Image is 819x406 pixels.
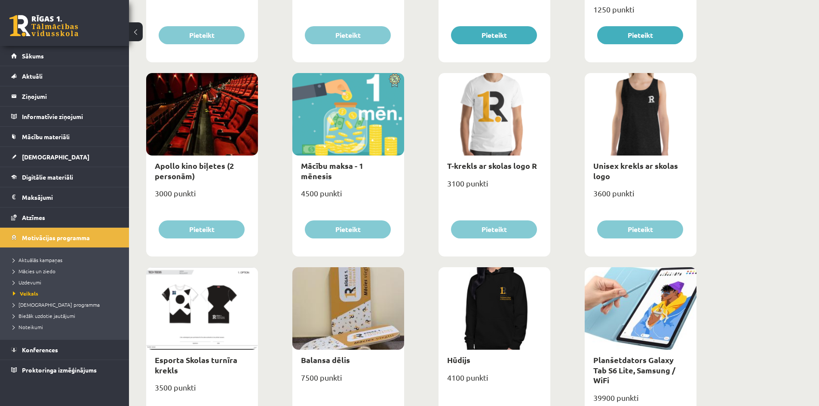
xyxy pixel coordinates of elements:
[597,26,683,44] button: Pieteikt
[447,161,537,171] a: T-krekls ar skolas logo R
[13,323,120,331] a: Noteikumi
[451,220,537,238] button: Pieteikt
[146,186,258,208] div: 3000 punkti
[11,127,118,147] a: Mācību materiāli
[22,52,44,60] span: Sākums
[585,186,696,208] div: 3600 punkti
[13,290,38,297] span: Veikals
[9,15,78,37] a: Rīgas 1. Tālmācības vidusskola
[11,208,118,227] a: Atzīmes
[13,301,120,308] a: [DEMOGRAPHIC_DATA] programma
[593,161,678,180] a: Unisex krekls ar skolas logo
[22,234,90,241] span: Motivācijas programma
[447,355,470,365] a: Hūdijs
[159,26,245,44] button: Pieteikt
[11,46,118,66] a: Sākums
[146,380,258,402] div: 3500 punkti
[11,167,118,187] a: Digitālie materiāli
[13,279,41,286] span: Uzdevumi
[22,346,58,354] span: Konferences
[13,256,62,263] span: Aktuālās kampaņas
[593,355,675,385] a: Planšetdators Galaxy Tab S6 Lite, Samsung / WiFi
[22,107,118,126] legend: Informatīvie ziņojumi
[22,187,118,207] legend: Maksājumi
[159,220,245,238] button: Pieteikt
[301,161,363,180] a: Mācību maksa - 1 mēnesis
[11,340,118,360] a: Konferences
[22,133,70,140] span: Mācību materiāli
[13,301,100,308] span: [DEMOGRAPHIC_DATA] programma
[13,278,120,286] a: Uzdevumi
[22,72,43,80] span: Aktuāli
[22,366,97,374] span: Proktoringa izmēģinājums
[13,256,120,264] a: Aktuālās kampaņas
[155,355,237,375] a: Esporta Skolas turnīra krekls
[597,220,683,238] button: Pieteikt
[301,355,350,365] a: Balansa dēlis
[305,26,391,44] button: Pieteikt
[155,161,234,180] a: Apollo kino biļetes (2 personām)
[13,324,43,330] span: Noteikumi
[13,290,120,297] a: Veikals
[22,214,45,221] span: Atzīmes
[11,228,118,247] a: Motivācijas programma
[11,86,118,106] a: Ziņojumi
[13,312,120,320] a: Biežāk uzdotie jautājumi
[439,370,550,392] div: 4100 punkti
[292,186,404,208] div: 4500 punkti
[385,73,404,88] img: Atlaide
[22,86,118,106] legend: Ziņojumi
[11,107,118,126] a: Informatīvie ziņojumi
[451,26,537,44] button: Pieteikt
[22,173,73,181] span: Digitālie materiāli
[305,220,391,238] button: Pieteikt
[13,267,120,275] a: Mācies un ziedo
[585,2,696,24] div: 1250 punkti
[439,176,550,198] div: 3100 punkti
[13,268,55,275] span: Mācies un ziedo
[11,66,118,86] a: Aktuāli
[22,153,89,161] span: [DEMOGRAPHIC_DATA]
[11,147,118,167] a: [DEMOGRAPHIC_DATA]
[11,360,118,380] a: Proktoringa izmēģinājums
[11,187,118,207] a: Maksājumi
[292,370,404,392] div: 7500 punkti
[13,312,75,319] span: Biežāk uzdotie jautājumi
